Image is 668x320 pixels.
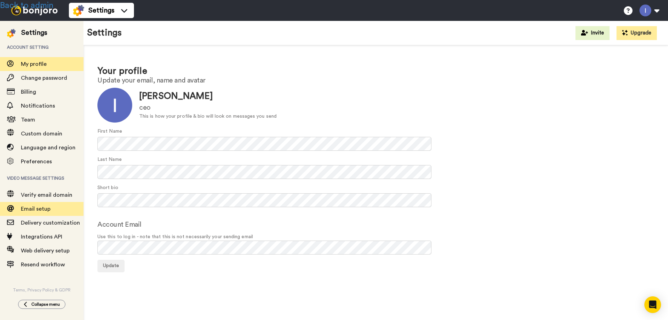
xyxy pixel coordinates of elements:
button: Collapse menu [18,300,65,309]
label: Short bio [97,184,118,192]
span: Notifications [21,103,55,109]
span: Email setup [21,206,50,212]
label: Last Name [97,156,122,163]
span: Language and region [21,145,75,150]
h1: Settings [87,28,122,38]
span: Delivery customization [21,220,80,226]
div: Settings [21,28,47,38]
button: Invite [575,26,610,40]
span: Resend workflow [21,262,65,267]
span: Billing [21,89,36,95]
span: Team [21,117,35,123]
span: Custom domain [21,131,62,136]
button: Upgrade [617,26,657,40]
span: Change password [21,75,67,81]
span: Integrations API [21,234,62,240]
span: Collapse menu [31,302,60,307]
div: Open Intercom Messenger [644,296,661,313]
div: This is how your profile & bio will look on messages you send [139,113,277,120]
label: First Name [97,128,122,135]
h2: Update your email, name and avatar [97,77,654,84]
span: Settings [88,6,114,15]
div: [PERSON_NAME] [139,90,277,103]
img: settings-colored.svg [73,5,84,16]
button: Update [97,260,125,272]
div: ceo [139,103,277,113]
span: Web delivery setup [21,248,70,253]
span: Use this to log in - note that this is not necessarily your sending email [97,233,654,241]
span: Preferences [21,159,52,164]
span: Update [103,263,119,268]
img: settings-colored.svg [7,29,16,38]
span: My profile [21,61,47,67]
label: Account Email [97,219,142,230]
h1: Your profile [97,66,654,76]
span: Verify email domain [21,192,72,198]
